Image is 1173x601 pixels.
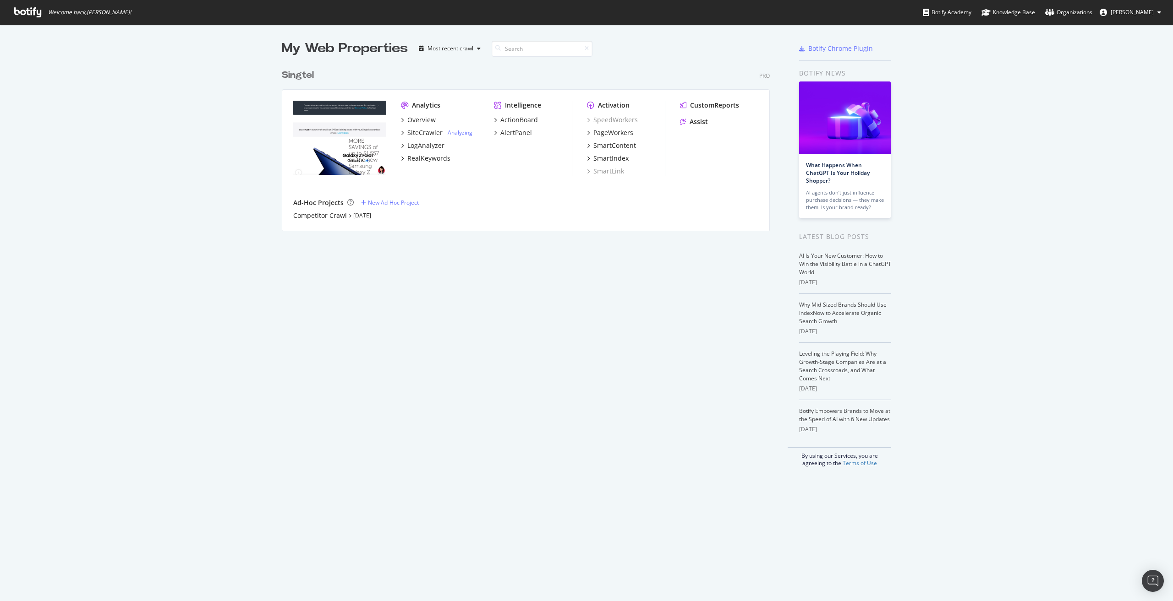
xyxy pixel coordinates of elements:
a: Singtel [282,69,318,82]
div: [DATE] [799,384,891,393]
div: Organizations [1045,8,1092,17]
a: LogAnalyzer [401,141,444,150]
div: Overview [407,115,436,125]
div: By using our Services, you are agreeing to the [788,447,891,467]
div: Botify news [799,68,891,78]
div: SmartIndex [593,154,629,163]
a: CustomReports [680,101,739,110]
a: SmartLink [587,167,624,176]
a: [DATE] [353,211,371,219]
div: Assist [690,117,708,126]
div: SiteCrawler [407,128,443,137]
div: Open Intercom Messenger [1142,570,1164,592]
a: Assist [680,117,708,126]
div: [DATE] [799,278,891,287]
button: Most recent crawl [415,41,484,56]
div: Singtel [282,69,314,82]
a: Leveling the Playing Field: Why Growth-Stage Companies Are at a Search Crossroads, and What Comes... [799,350,886,382]
a: Competitor Crawl [293,211,347,220]
a: What Happens When ChatGPT Is Your Holiday Shopper? [806,161,870,184]
input: Search [492,41,592,57]
div: PageWorkers [593,128,633,137]
button: [PERSON_NAME] [1092,5,1168,20]
a: AlertPanel [494,128,532,137]
img: What Happens When ChatGPT Is Your Holiday Shopper? [799,81,891,154]
div: AI agents don’t just influence purchase decisions — they make them. Is your brand ready? [806,189,884,211]
a: RealKeywords [401,154,450,163]
a: PageWorkers [587,128,633,137]
div: - [444,129,472,136]
div: Intelligence [505,101,541,110]
a: SiteCrawler- Analyzing [401,128,472,137]
div: ActionBoard [500,115,538,125]
a: Overview [401,115,436,125]
a: SmartContent [587,141,636,150]
div: Botify Academy [923,8,971,17]
span: Hin Zi Wong [1111,8,1154,16]
div: [DATE] [799,425,891,433]
a: SpeedWorkers [587,115,638,125]
div: Ad-Hoc Projects [293,198,344,207]
div: [DATE] [799,327,891,336]
span: Welcome back, [PERSON_NAME] ! [48,9,131,16]
a: Analyzing [448,129,472,136]
div: Pro [759,72,770,80]
div: Most recent crawl [428,46,473,51]
a: AI Is Your New Customer: How to Win the Visibility Battle in a ChatGPT World [799,252,891,276]
div: grid [282,58,777,231]
a: Botify Empowers Brands to Move at the Speed of AI with 6 New Updates [799,407,890,423]
a: Botify Chrome Plugin [799,44,873,53]
div: SmartContent [593,141,636,150]
a: SmartIndex [587,154,629,163]
div: New Ad-Hoc Project [368,199,419,206]
div: RealKeywords [407,154,450,163]
div: LogAnalyzer [407,141,444,150]
div: CustomReports [690,101,739,110]
a: New Ad-Hoc Project [361,199,419,206]
div: Latest Blog Posts [799,232,891,242]
div: My Web Properties [282,39,408,58]
div: Botify Chrome Plugin [808,44,873,53]
div: Analytics [412,101,440,110]
a: Why Mid-Sized Brands Should Use IndexNow to Accelerate Organic Search Growth [799,301,887,325]
a: Terms of Use [843,459,877,467]
a: ActionBoard [494,115,538,125]
div: AlertPanel [500,128,532,137]
img: singtel.com [293,101,386,175]
div: Activation [598,101,630,110]
div: Knowledge Base [981,8,1035,17]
